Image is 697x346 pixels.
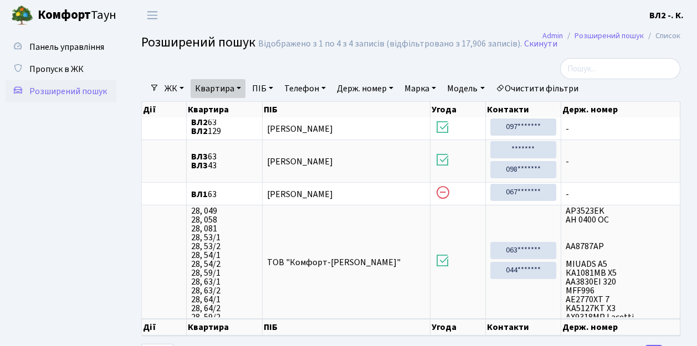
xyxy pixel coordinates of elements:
[6,58,116,80] a: Пропуск в ЖК
[566,190,675,199] span: -
[38,6,91,24] b: Комфорт
[11,4,33,27] img: logo.png
[430,319,485,335] th: Угода
[6,80,116,102] a: Розширений пошук
[560,58,680,79] input: Пошук...
[566,125,675,133] span: -
[191,151,208,163] b: ВЛ3
[263,319,430,335] th: ПІБ
[142,102,187,117] th: Дії
[575,30,644,42] a: Розширений пошук
[29,85,107,97] span: Розширений пошук
[191,79,245,98] a: Квартира
[267,156,333,168] span: [PERSON_NAME]
[430,102,485,117] th: Угода
[29,41,104,53] span: Панель управління
[566,157,675,166] span: -
[267,188,333,200] span: [PERSON_NAME]
[141,33,255,52] span: Розширений пошук
[542,30,563,42] a: Admin
[491,79,583,98] a: Очистити фільтри
[29,63,84,75] span: Пропуск в ЖК
[191,116,208,128] b: ВЛ2
[248,79,278,98] a: ПІБ
[649,9,684,22] a: ВЛ2 -. К.
[160,79,188,98] a: ЖК
[191,125,208,137] b: ВЛ2
[187,319,263,335] th: Квартира
[187,102,263,117] th: Квартира
[526,24,697,48] nav: breadcrumb
[142,319,187,335] th: Дії
[644,30,680,42] li: Список
[561,102,680,117] th: Держ. номер
[263,102,430,117] th: ПІБ
[6,36,116,58] a: Панель управління
[191,190,258,199] span: 63
[566,206,675,317] span: AP3523EK АН 0400 ОС АА8787АР MIUADS A5 КА1081МВ X5 АА3830ЕІ 320 MFF996 AE2770XT 7 KA5127KT X3 AX9...
[524,39,557,49] a: Скинути
[267,123,333,135] span: [PERSON_NAME]
[191,188,208,200] b: ВЛ1
[561,319,680,335] th: Держ. номер
[267,256,401,268] span: ТОВ "Комфорт-[PERSON_NAME]"
[280,79,330,98] a: Телефон
[139,6,166,24] button: Переключити навігацію
[191,159,208,172] b: ВЛ3
[443,79,489,98] a: Модель
[258,39,522,49] div: Відображено з 1 по 4 з 4 записів (відфільтровано з 17,906 записів).
[191,206,258,317] span: 28, 049 28, 058 28, 081 28, 53/1 28, 53/2 28, 54/1 28, 54/2 28, 59/1 28, 63/1 28, 63/2 28, 64/1 2...
[400,79,440,98] a: Марка
[191,120,258,137] span: 63 129
[38,6,116,25] span: Таун
[191,152,258,170] span: 63 43
[486,102,561,117] th: Контакти
[486,319,561,335] th: Контакти
[332,79,398,98] a: Держ. номер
